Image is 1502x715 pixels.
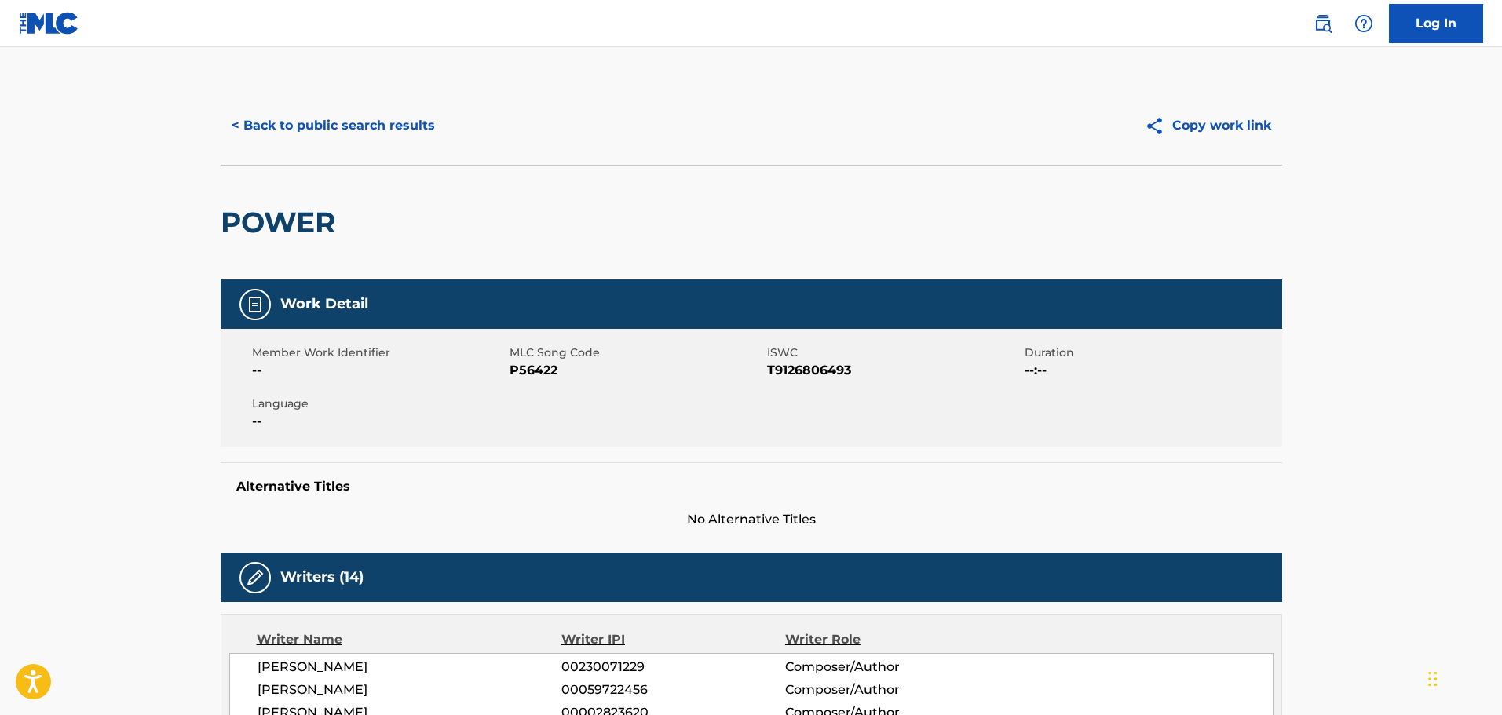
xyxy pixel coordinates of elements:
[221,205,343,240] h2: POWER
[280,568,364,586] h5: Writers (14)
[1314,14,1332,33] img: search
[785,658,989,677] span: Composer/Author
[1428,655,1438,702] div: Drag
[258,680,562,699] span: [PERSON_NAME]
[561,658,784,677] span: 00230071229
[1348,8,1380,39] div: Help
[767,361,1021,380] span: T9126806493
[1134,106,1282,145] button: Copy work link
[252,361,506,380] span: --
[510,361,763,380] span: P56422
[258,658,562,677] span: [PERSON_NAME]
[1354,14,1373,33] img: help
[561,680,784,699] span: 00059722456
[246,568,265,587] img: Writers
[1389,4,1483,43] a: Log In
[785,680,989,699] span: Composer/Author
[1307,8,1339,39] a: Public Search
[1025,345,1278,361] span: Duration
[1025,361,1278,380] span: --:--
[252,412,506,431] span: --
[252,396,506,412] span: Language
[236,479,1266,494] h5: Alternative Titles
[785,630,989,649] div: Writer Role
[252,345,506,361] span: Member Work Identifier
[221,106,446,145] button: < Back to public search results
[19,12,79,35] img: MLC Logo
[221,510,1282,529] span: No Alternative Titles
[246,295,265,314] img: Work Detail
[280,295,368,313] h5: Work Detail
[257,630,562,649] div: Writer Name
[1145,116,1172,136] img: Copy work link
[561,630,785,649] div: Writer IPI
[510,345,763,361] span: MLC Song Code
[1423,640,1502,715] iframe: Chat Widget
[767,345,1021,361] span: ISWC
